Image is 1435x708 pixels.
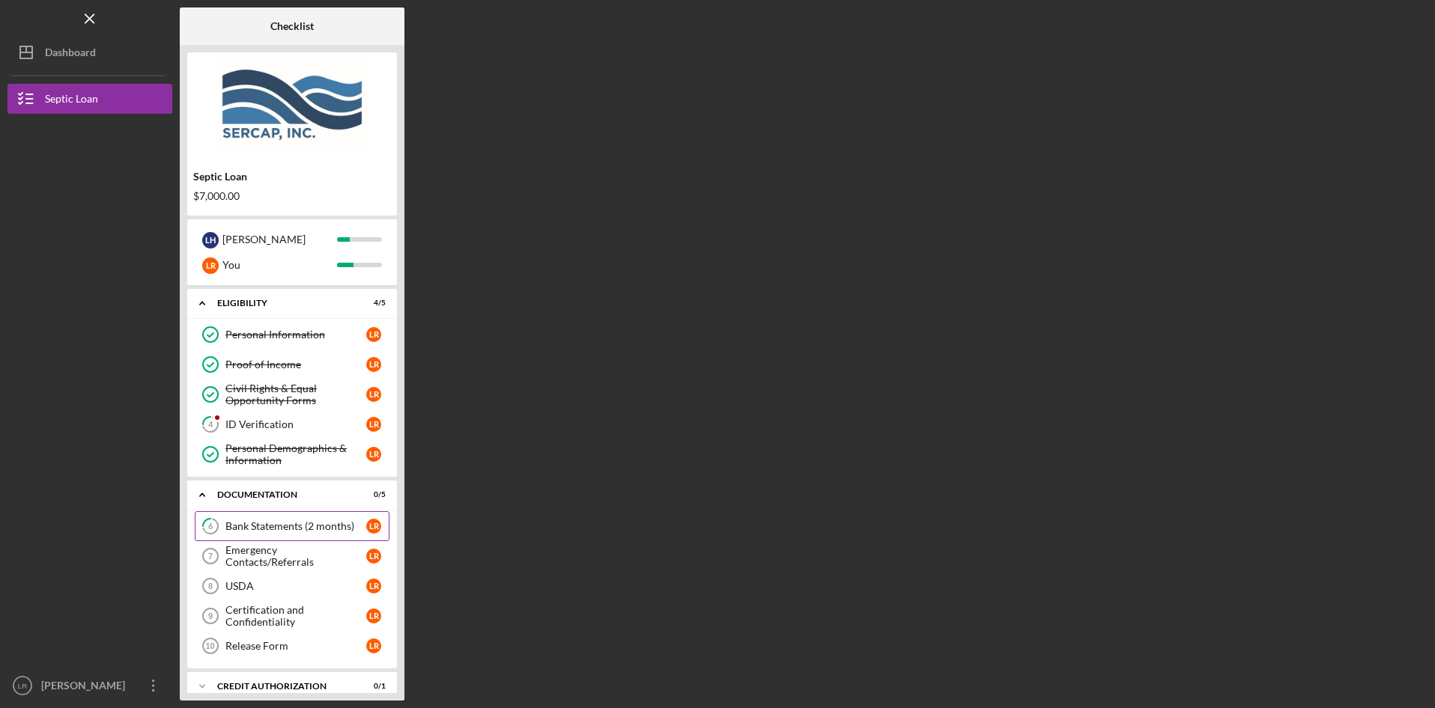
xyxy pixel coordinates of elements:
div: [PERSON_NAME] [37,671,135,704]
tspan: 8 [208,582,213,590]
div: L R [366,519,381,534]
div: Personal Demographics & Information [225,442,366,466]
a: Civil Rights & Equal Opportunity FormsLR [195,379,389,409]
button: Dashboard [7,37,172,67]
div: Dashboard [45,37,96,71]
div: L R [366,387,381,402]
div: L R [366,357,381,372]
div: USDA [225,580,366,592]
div: You [222,252,337,278]
div: L R [366,608,381,623]
div: L H [202,232,219,248]
div: L R [366,417,381,432]
div: ID Verification [225,418,366,430]
img: Product logo [187,60,397,150]
div: L R [366,327,381,342]
a: 4ID VerificationLR [195,409,389,439]
a: 9Certification and ConfidentialityLR [195,601,389,631]
a: Personal Demographics & InformationLR [195,439,389,469]
b: Checklist [270,20,314,32]
a: 10Release FormLR [195,631,389,661]
div: Personal Information [225,329,366,341]
div: Septic Loan [45,84,98,118]
div: Septic Loan [193,171,391,183]
div: $7,000.00 [193,190,391,202]
a: 7Emergency Contacts/ReferralsLR [195,541,389,571]
div: Certification and Confidentiality [225,604,366,628]
div: 0 / 1 [359,682,386,691]
div: L R [366,447,381,462]
tspan: 9 [208,611,213,620]
a: 6Bank Statements (2 months)LR [195,511,389,541]
div: Emergency Contacts/Referrals [225,544,366,568]
a: 8USDALR [195,571,389,601]
div: Eligibility [217,299,348,308]
div: CREDIT AUTHORIZATION [217,682,348,691]
button: LR[PERSON_NAME] [7,671,172,701]
div: Documentation [217,490,348,499]
a: Proof of IncomeLR [195,350,389,379]
div: Bank Statements (2 months) [225,520,366,532]
div: L R [366,579,381,593]
div: 0 / 5 [359,490,386,499]
div: L R [202,257,219,274]
button: Septic Loan [7,84,172,114]
div: Release Form [225,640,366,652]
div: L R [366,549,381,564]
tspan: 10 [205,641,214,650]
tspan: 6 [208,522,213,531]
tspan: 7 [208,552,213,561]
text: LR [18,682,27,690]
div: Proof of Income [225,358,366,370]
div: 4 / 5 [359,299,386,308]
div: Civil Rights & Equal Opportunity Forms [225,382,366,406]
tspan: 4 [208,420,213,430]
div: L R [366,638,381,653]
a: Personal InformationLR [195,320,389,350]
div: [PERSON_NAME] [222,227,337,252]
